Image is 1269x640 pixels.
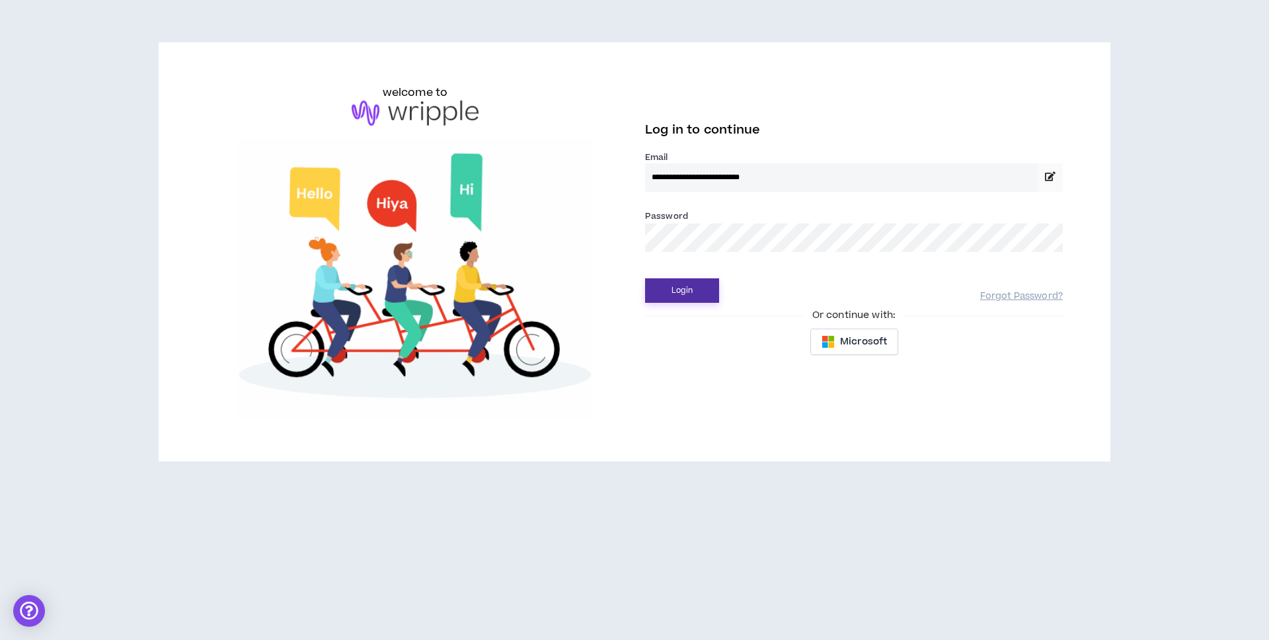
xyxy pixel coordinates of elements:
span: Log in to continue [645,122,760,138]
img: logo-brand.png [352,100,479,126]
a: Forgot Password? [980,290,1063,303]
label: Password [645,210,688,222]
button: Login [645,278,719,303]
span: Or continue with: [803,308,905,323]
label: Email [645,151,1063,163]
div: Open Intercom Messenger [13,595,45,627]
span: Microsoft [840,335,887,349]
button: Microsoft [810,329,898,355]
h6: welcome to [383,85,448,100]
img: Welcome to Wripple [206,139,624,419]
